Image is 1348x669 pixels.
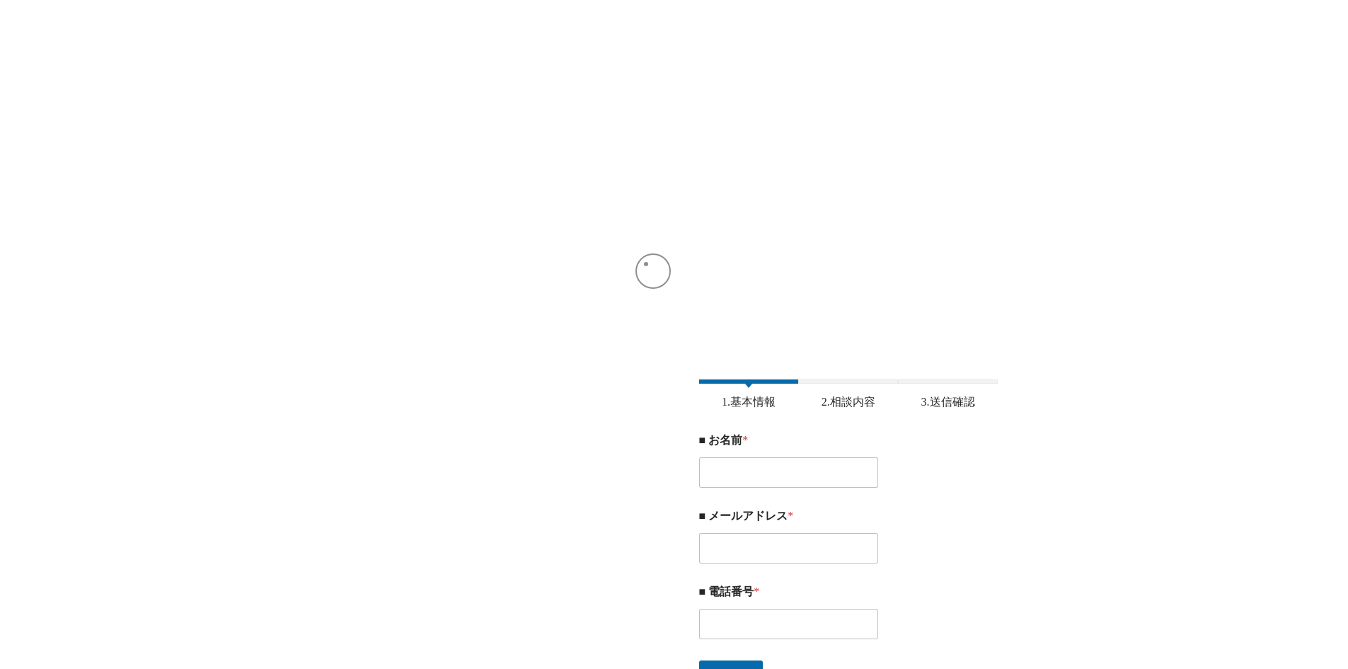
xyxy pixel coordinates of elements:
span: 2 [798,379,898,384]
span: 3 [898,379,998,384]
span: 1 [699,379,799,384]
label: ■ メールアドレス [699,509,998,522]
span: 1.基本情報 [711,395,786,408]
span: 3.送信確認 [911,395,986,408]
label: ■ 電話番号 [699,585,998,598]
span: 2.相談内容 [811,395,886,408]
label: ■ お名前 [699,433,998,447]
